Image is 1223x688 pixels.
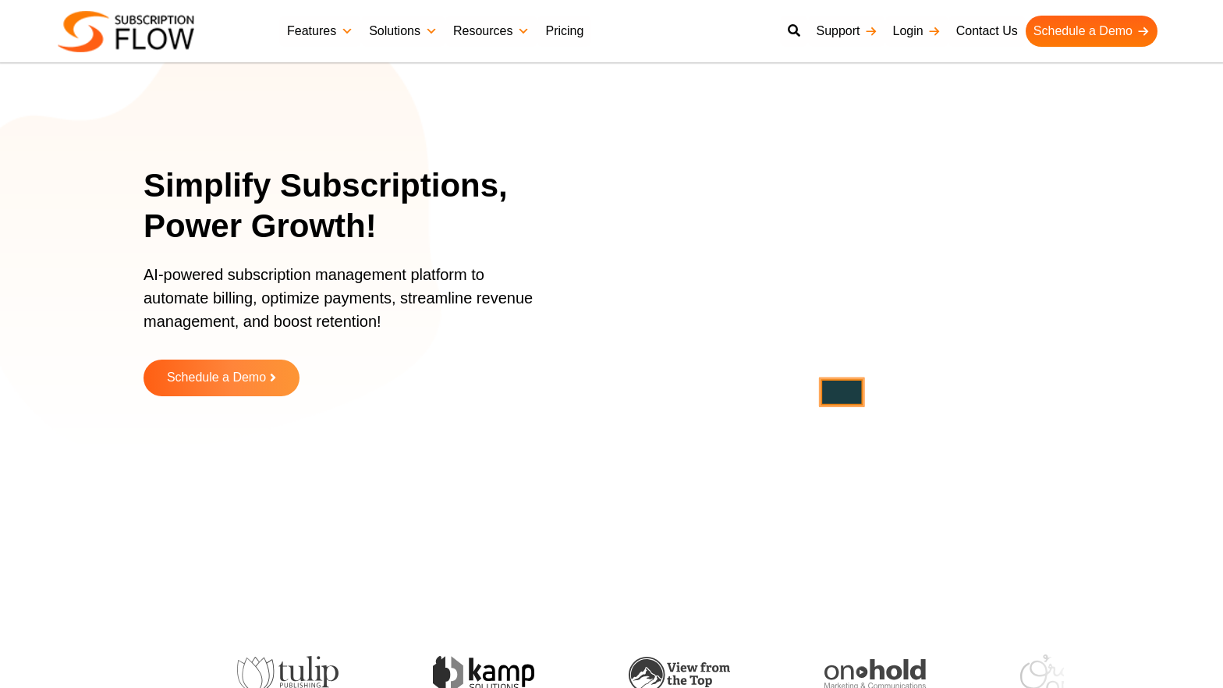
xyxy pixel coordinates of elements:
[885,16,948,47] a: Login
[144,263,549,349] p: AI-powered subscription management platform to automate billing, optimize payments, streamline re...
[808,16,884,47] a: Support
[948,16,1026,47] a: Contact Us
[537,16,591,47] a: Pricing
[58,11,194,52] img: Subscriptionflow
[144,360,300,396] a: Schedule a Demo
[279,16,361,47] a: Features
[361,16,445,47] a: Solutions
[144,165,569,247] h1: Simplify Subscriptions, Power Growth!
[167,371,266,385] span: Schedule a Demo
[1026,16,1157,47] a: Schedule a Demo
[445,16,537,47] a: Resources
